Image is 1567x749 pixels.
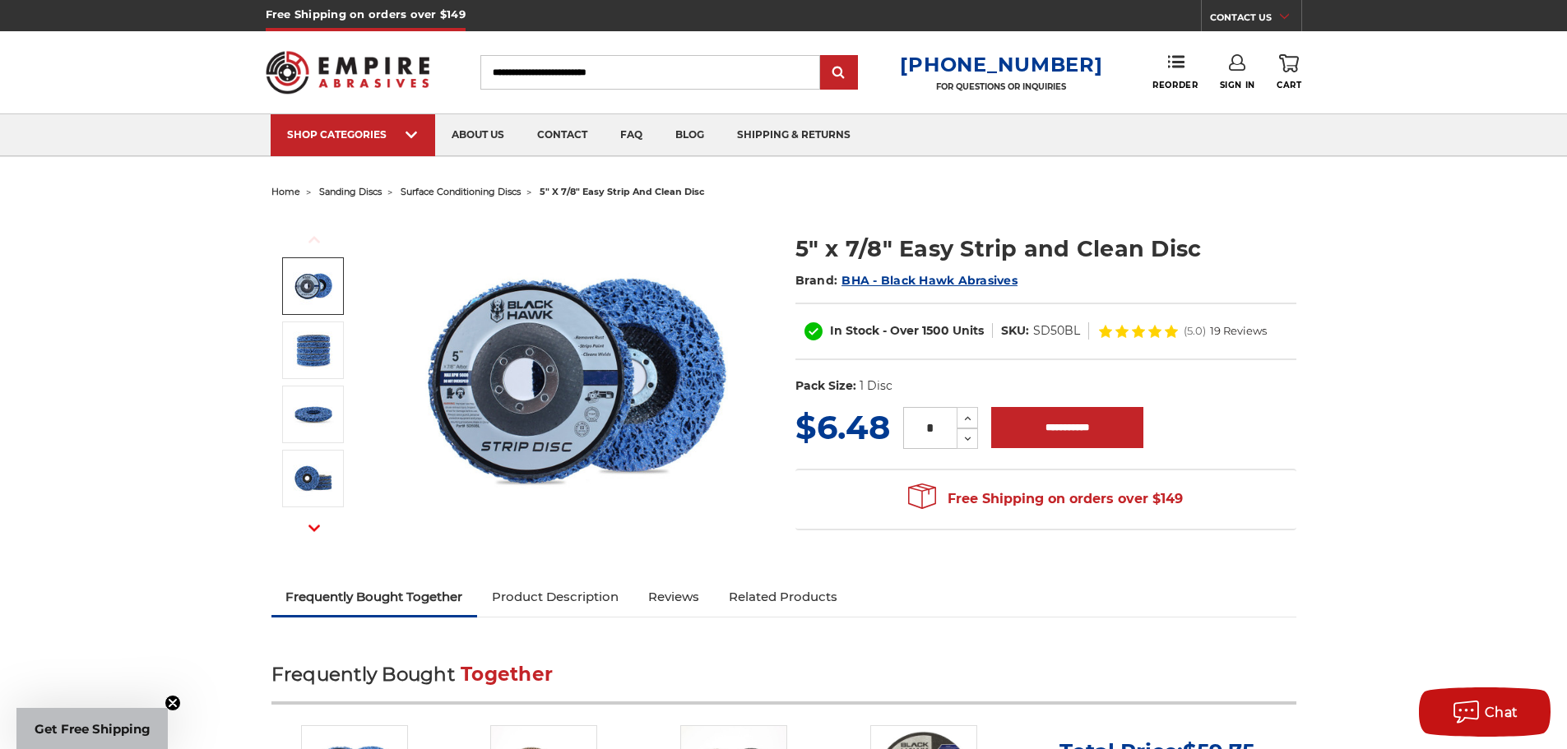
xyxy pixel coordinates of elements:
[1152,54,1198,90] a: Reorder
[633,579,714,615] a: Reviews
[412,215,741,544] img: blue clean and strip disc
[830,323,879,338] span: In Stock
[841,273,1018,288] a: BHA - Black Hawk Abrasives
[1485,705,1518,720] span: Chat
[1001,322,1029,340] dt: SKU:
[401,186,521,197] a: surface conditioning discs
[319,186,382,197] a: sanding discs
[521,114,604,156] a: contact
[1277,80,1301,90] span: Cart
[293,266,334,307] img: blue clean and strip disc
[823,57,855,90] input: Submit
[165,695,181,711] button: Close teaser
[35,721,151,737] span: Get Free Shipping
[477,579,633,615] a: Product Description
[1419,687,1551,737] button: Chat
[1220,80,1255,90] span: Sign In
[795,377,856,395] dt: Pack Size:
[604,114,659,156] a: faq
[908,483,1183,516] span: Free Shipping on orders over $149
[883,323,919,338] span: - Over
[1277,54,1301,90] a: Cart
[795,407,890,447] span: $6.48
[860,377,892,395] dd: 1 Disc
[293,458,334,499] img: 5" x 7/8" Easy Strip and Clean Disc
[287,128,419,141] div: SHOP CATEGORIES
[900,53,1102,76] a: [PHONE_NUMBER]
[461,663,553,686] span: Together
[293,394,334,435] img: 5" x 7/8" Easy Strip and Clean Disc
[953,323,984,338] span: Units
[1210,326,1267,336] span: 19 Reviews
[294,511,334,546] button: Next
[266,40,430,104] img: Empire Abrasives
[1152,80,1198,90] span: Reorder
[795,233,1296,265] h1: 5" x 7/8" Easy Strip and Clean Disc
[900,81,1102,92] p: FOR QUESTIONS OR INQUIRIES
[1210,8,1301,31] a: CONTACT US
[271,663,455,686] span: Frequently Bought
[714,579,852,615] a: Related Products
[659,114,721,156] a: blog
[294,222,334,257] button: Previous
[1184,326,1206,336] span: (5.0)
[540,186,705,197] span: 5" x 7/8" easy strip and clean disc
[922,323,949,338] span: 1500
[271,186,300,197] a: home
[721,114,867,156] a: shipping & returns
[16,708,168,749] div: Get Free ShippingClose teaser
[1033,322,1080,340] dd: SD50BL
[293,331,334,370] img: paint stripper discs
[271,579,478,615] a: Frequently Bought Together
[795,273,838,288] span: Brand:
[435,114,521,156] a: about us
